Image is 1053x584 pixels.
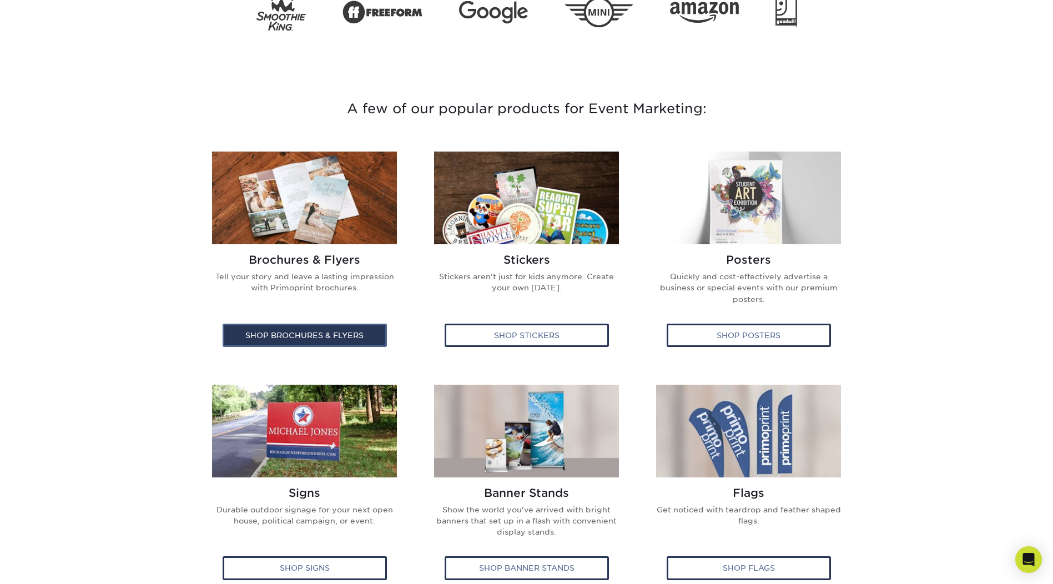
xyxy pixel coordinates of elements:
h2: Posters [655,253,843,266]
h2: Stickers [433,253,621,266]
p: Tell your story and leave a lasting impression with Primoprint brochures. [211,271,399,303]
a: Stickers Stickers Stickers aren't just for kids anymore. Create your own [DATE]. Shop Stickers [424,152,629,358]
h3: A few of our popular products for Event Marketing: [202,71,852,147]
div: Shop Signs [223,556,387,580]
p: Quickly and cost-effectively advertise a business or special events with our premium posters. [655,271,843,314]
h2: Banner Stands [433,486,621,500]
h2: Brochures & Flyers [211,253,399,266]
h2: Flags [655,486,843,500]
img: Posters [656,152,841,244]
a: Brochures & Flyers Brochures & Flyers Tell your story and leave a lasting impression with Primopr... [202,152,407,358]
div: Shop Posters [667,324,831,347]
iframe: Google Customer Reviews [3,550,94,580]
div: Shop Banner Stands [445,556,609,580]
img: Stickers [434,152,619,244]
a: Posters Posters Quickly and cost-effectively advertise a business or special events with our prem... [646,152,852,358]
p: Show the world you've arrived with bright banners that set up in a flash with convenient display ... [433,504,621,547]
p: Durable outdoor signage for your next open house, political campaign, or event. [211,504,399,536]
div: Shop Flags [667,556,831,580]
img: Flags [656,385,841,477]
p: Get noticed with teardrop and feather shaped flags. [655,504,843,536]
div: Shop Brochures & Flyers [223,324,387,347]
h2: Signs [211,486,399,500]
img: Amazon [670,2,739,23]
img: Banner Stands [434,385,619,477]
div: Shop Stickers [445,324,609,347]
img: Signs [212,385,397,477]
p: Stickers aren't just for kids anymore. Create your own [DATE]. [433,271,621,303]
div: Open Intercom Messenger [1015,546,1042,573]
img: Brochures & Flyers [212,152,397,244]
img: Google [459,1,528,24]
